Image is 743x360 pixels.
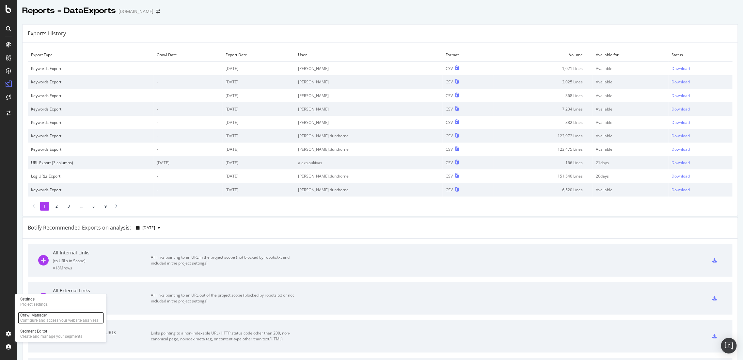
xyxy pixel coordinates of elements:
a: Download [672,106,729,112]
td: [DATE] [222,129,295,143]
div: Log URLs Export [31,173,150,179]
td: - [153,116,223,129]
div: Reports - DataExports [22,5,116,16]
td: User [295,48,442,62]
td: - [153,102,223,116]
div: Download [672,93,690,98]
div: ( to URLs in Scope ) [53,258,151,264]
td: 21 days [592,156,668,169]
div: Download [672,146,690,152]
span: 2025 Aug. 11th [142,225,155,231]
div: Keywords Export [31,93,150,98]
li: 8 [89,202,98,211]
a: Download [672,79,729,85]
div: Create and manage your segments [20,334,82,339]
td: [DATE] [222,62,295,76]
td: [DATE] [222,143,295,156]
td: Export Date [222,48,295,62]
div: = 18M rows [53,265,151,271]
td: [PERSON_NAME] [295,116,442,129]
div: CSV [446,106,453,112]
li: 1 [40,202,49,211]
div: Keywords Export [31,187,150,193]
div: Available [595,66,665,71]
td: 7,234 Lines [494,102,592,116]
td: - [153,169,223,183]
td: [PERSON_NAME] [295,102,442,116]
td: [DATE] [222,89,295,102]
td: [PERSON_NAME].dunthorne [295,183,442,197]
td: [PERSON_NAME].dunthorne [295,169,442,183]
td: 1,021 Lines [494,62,592,76]
button: [DATE] [134,223,163,233]
td: 2,025 Lines [494,75,592,89]
div: Links pointing to a non-indexable URL (HTTP status code other than 200, non-canonical page, noind... [151,330,298,342]
td: - [153,183,223,197]
div: Available [595,187,665,193]
td: 882 Lines [494,116,592,129]
td: [DATE] [222,75,295,89]
a: Download [672,93,729,98]
div: Keywords Export [31,146,150,152]
div: Download [672,133,690,139]
div: Segment Editor [20,329,82,334]
div: CSV [446,173,453,179]
div: Keywords Export [31,66,150,71]
div: All Internal Links [53,249,151,256]
div: Crawl Manager [20,313,98,318]
td: 20 days [592,169,668,183]
div: Configure and access your website analyses [20,318,98,323]
li: 9 [101,202,110,211]
div: Settings [20,297,48,302]
td: 151,540 Lines [494,169,592,183]
td: - [153,143,223,156]
div: Keywords Export [31,133,150,139]
div: Keywords Export [31,120,150,125]
td: [DATE] [222,183,295,197]
div: CSV [446,160,453,165]
div: Download [672,187,690,193]
div: Botify Recommended Exports on analysis: [28,224,131,231]
td: 368 Lines [494,89,592,102]
a: SettingsProject settings [18,296,104,308]
div: Keywords Export [31,79,150,85]
td: 122,972 Lines [494,129,592,143]
li: ... [76,202,86,211]
td: - [153,129,223,143]
td: Crawl Date [153,48,223,62]
div: Available [595,79,665,85]
div: Download [672,160,690,165]
div: Available [595,146,665,152]
div: Open Intercom Messenger [721,338,736,353]
td: [DATE] [153,156,223,169]
td: - [153,75,223,89]
td: Export Type [28,48,153,62]
div: All links pointing to an URL out of the project scope (blocked by robots.txt or not included in t... [151,292,298,304]
td: - [153,62,223,76]
td: Available for [592,48,668,62]
div: Download [672,79,690,85]
a: Download [672,146,729,152]
td: - [153,89,223,102]
div: URL Export (3 columns) [31,160,150,165]
div: CSV [446,93,453,98]
div: CSV [446,146,453,152]
td: [DATE] [222,169,295,183]
td: Format [442,48,494,62]
div: csv-export [712,258,717,263]
a: Download [672,160,729,165]
td: Status [668,48,732,62]
div: Exports History [28,30,66,37]
div: Download [672,106,690,112]
li: 2 [52,202,61,211]
div: arrow-right-arrow-left [156,9,160,14]
td: Volume [494,48,592,62]
div: Available [595,120,665,125]
td: [PERSON_NAME].dunthorne [295,129,442,143]
div: All links pointing to an URL in the project scope (not blocked by robots.txt and included in the ... [151,254,298,266]
a: Download [672,120,729,125]
li: 3 [64,202,73,211]
a: Download [672,133,729,139]
div: Download [672,120,690,125]
div: Project settings [20,302,48,307]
